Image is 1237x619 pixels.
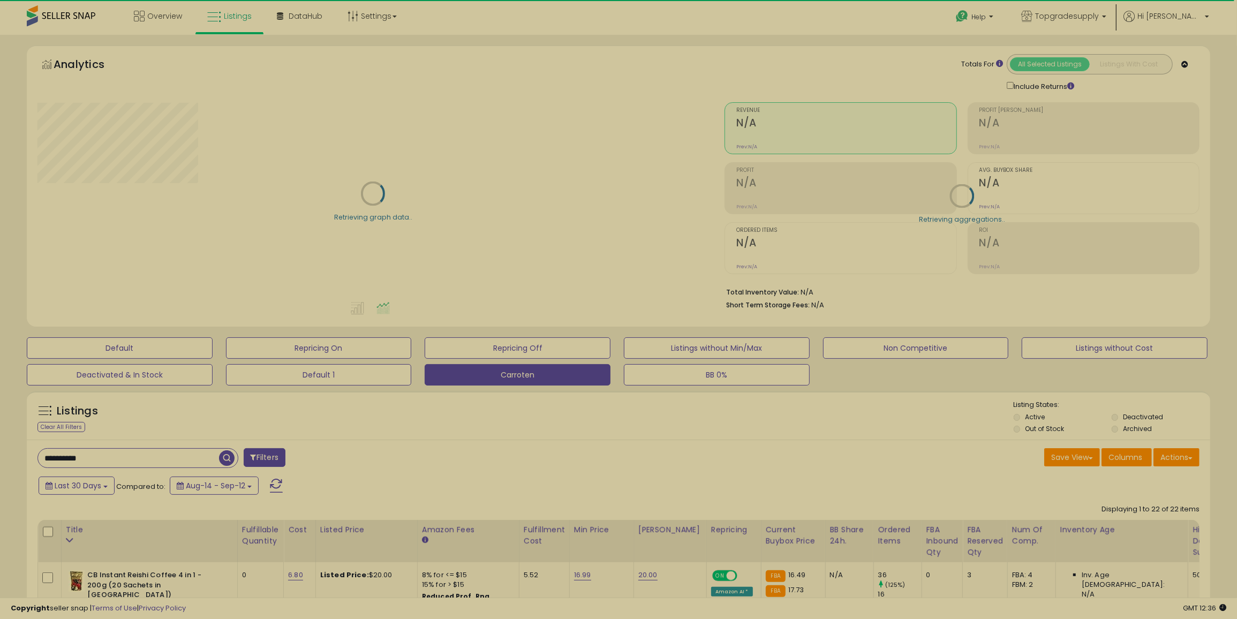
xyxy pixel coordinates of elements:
span: N/A [1082,590,1095,599]
div: Fulfillment Cost [524,524,565,547]
h5: Listings [57,404,98,419]
label: Active [1025,412,1045,421]
div: Displaying 1 to 22 of 22 items [1102,504,1200,515]
span: Last 30 Days [55,480,101,491]
div: Fulfillable Quantity [242,524,279,547]
div: 8% for <= $15 [422,570,511,580]
a: Terms of Use [92,603,137,613]
small: Amazon Fees. [422,535,428,545]
div: Include Returns [999,80,1087,92]
button: Default [27,337,213,359]
button: Deactivated & In Stock [27,364,213,386]
button: Listings without Cost [1022,337,1208,359]
div: FBA: 4 [1012,570,1047,580]
span: DataHub [289,11,322,21]
a: 6.80 [288,570,303,580]
span: 16.49 [788,570,806,580]
div: 15% for > $15 [422,580,511,590]
button: BB 0% [624,364,810,386]
div: 0 [926,570,955,580]
div: Ordered Items [878,524,917,547]
div: Num of Comp. [1012,524,1051,547]
span: Compared to: [116,481,165,492]
div: Repricing [711,524,757,535]
div: 50.60 [1193,570,1228,580]
a: 20.00 [638,570,658,580]
strong: Copyright [11,603,50,613]
a: 16.99 [574,570,591,580]
span: Columns [1108,452,1142,463]
h5: Analytics [54,57,125,74]
span: ON [713,571,727,580]
button: All Selected Listings [1010,57,1090,71]
i: Get Help [955,10,969,23]
div: Min Price [574,524,629,535]
div: 36 [878,570,922,580]
div: N/A [830,570,865,580]
button: Actions [1153,448,1200,466]
div: [PERSON_NAME] [638,524,702,535]
div: 3 [967,570,999,580]
div: Title [66,524,233,535]
span: Help [971,12,986,21]
button: Non Competitive [823,337,1009,359]
button: Listings without Min/Max [624,337,810,359]
span: Inv. Age [DEMOGRAPHIC_DATA]: [1082,570,1180,590]
button: Last 30 Days [39,477,115,495]
div: Listed Price [320,524,413,535]
div: Historical Days Of Supply [1193,524,1232,558]
small: FBA [766,570,786,582]
span: Aug-14 - Sep-12 [186,480,245,491]
div: 0 [242,570,275,580]
div: Current Buybox Price [766,524,821,547]
div: seller snap | | [11,603,186,614]
div: 5.52 [524,570,561,580]
span: Topgradesupply [1035,11,1099,21]
button: Columns [1102,448,1152,466]
label: Archived [1123,424,1152,433]
button: Repricing On [226,337,412,359]
div: BB Share 24h. [830,524,869,547]
span: OFF [736,571,753,580]
span: Listings [224,11,252,21]
small: (125%) [885,580,906,589]
div: Retrieving graph data.. [334,212,412,222]
div: Inventory Age [1060,524,1183,535]
div: FBA inbound Qty [926,524,959,558]
div: Amazon Fees [422,524,515,535]
label: Deactivated [1123,412,1163,421]
button: Listings With Cost [1089,57,1169,71]
span: 17.73 [788,585,804,595]
span: Hi [PERSON_NAME] [1137,11,1202,21]
button: Aug-14 - Sep-12 [170,477,259,495]
div: Clear All Filters [37,422,85,432]
b: Reduced Prof. Rng. [422,592,492,601]
button: Carroten [425,364,610,386]
div: $20.00 [320,570,409,580]
div: 16 [878,590,922,599]
b: CB Instant Reishi Coffee 4 in 1 - 200g (20 Sachets in [GEOGRAPHIC_DATA]) [87,570,217,603]
button: Default 1 [226,364,412,386]
div: FBA Reserved Qty [967,524,1003,558]
label: Out of Stock [1025,424,1064,433]
a: Hi [PERSON_NAME] [1123,11,1209,35]
button: Filters [244,448,285,467]
div: FBM: 2 [1012,580,1047,590]
div: Retrieving aggregations.. [919,214,1005,224]
button: Repricing Off [425,337,610,359]
small: FBA [766,585,786,597]
div: Cost [288,524,311,535]
span: Overview [147,11,182,21]
a: Help [947,2,1004,35]
p: Listing States: [1014,400,1211,410]
a: Privacy Policy [139,603,186,613]
b: Listed Price: [320,570,369,580]
div: Totals For [961,59,1003,70]
button: Save View [1044,448,1100,466]
img: 41RiXpmK-sL._SL40_.jpg [69,570,85,592]
div: Amazon AI * [711,587,753,597]
span: 2025-10-13 12:36 GMT [1183,603,1226,613]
